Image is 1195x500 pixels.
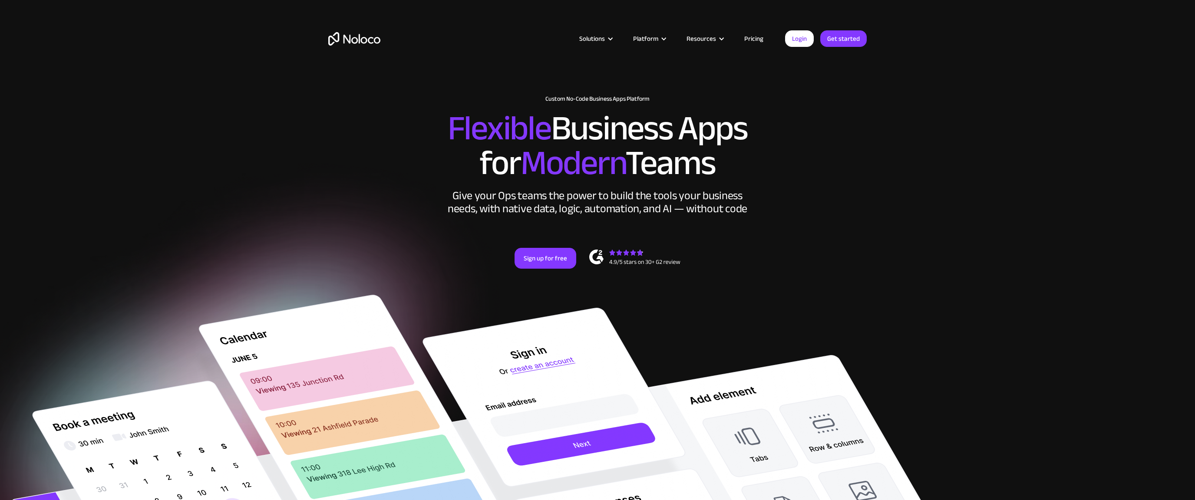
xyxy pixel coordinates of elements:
[687,33,716,44] div: Resources
[733,33,774,44] a: Pricing
[568,33,622,44] div: Solutions
[579,33,605,44] div: Solutions
[515,248,576,269] a: Sign up for free
[328,32,380,46] a: home
[446,189,749,215] div: Give your Ops teams the power to build the tools your business needs, with native data, logic, au...
[820,30,867,47] a: Get started
[676,33,733,44] div: Resources
[328,95,867,102] h1: Custom No-Code Business Apps Platform
[785,30,814,47] a: Login
[521,131,625,195] span: Modern
[633,33,658,44] div: Platform
[622,33,676,44] div: Platform
[448,96,551,161] span: Flexible
[328,111,867,181] h2: Business Apps for Teams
